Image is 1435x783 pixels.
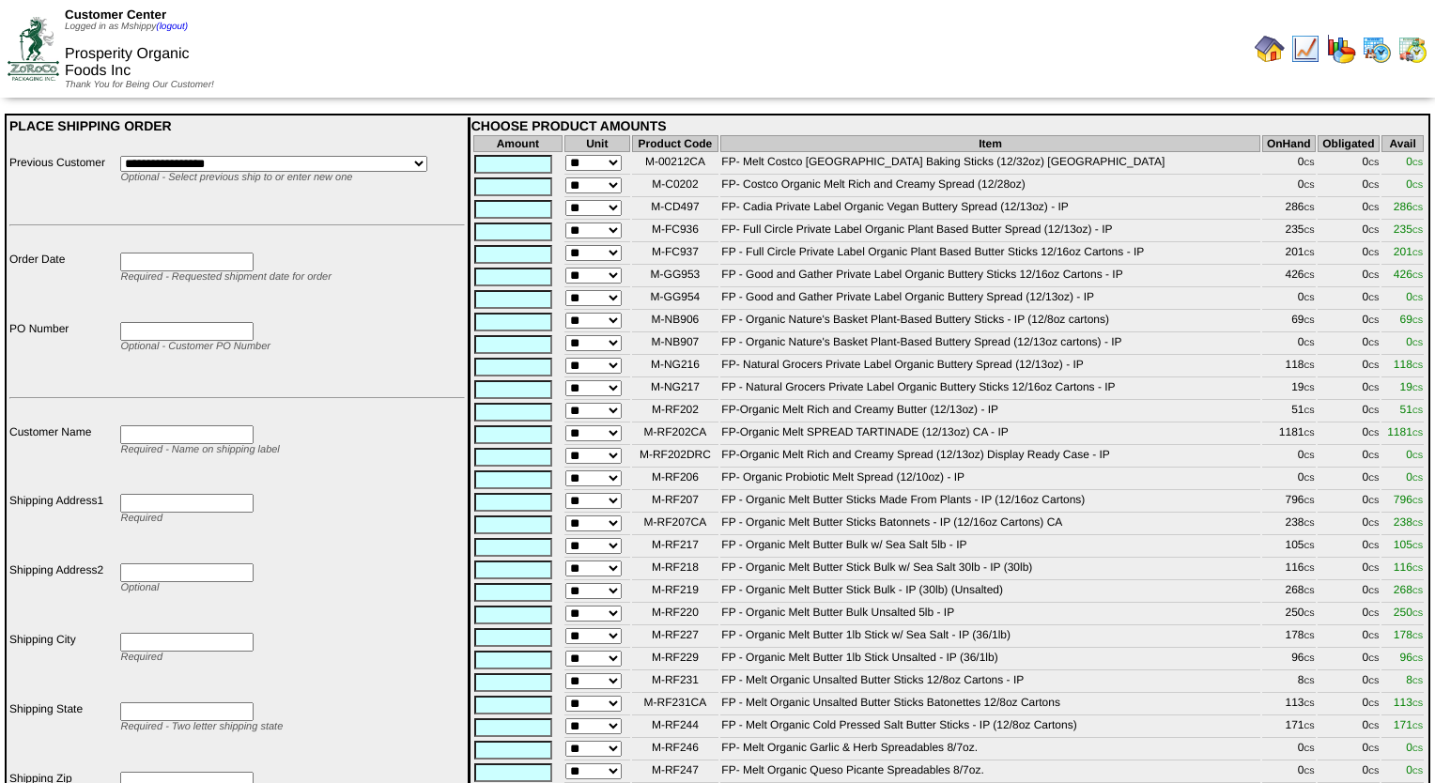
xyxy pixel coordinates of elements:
td: M-RF231CA [632,695,719,715]
span: CS [1412,316,1423,325]
img: home.gif [1255,34,1285,64]
td: FP - Natural Grocers Private Label Organic Buttery Sticks 12/16oz Cartons - IP [720,379,1260,400]
td: 0 [1318,267,1381,287]
td: 0 [1318,424,1381,445]
td: 0 [1318,244,1381,265]
span: CS [1304,294,1315,302]
span: CS [1368,677,1379,685]
span: 69 [1400,313,1423,326]
td: 0 [1262,177,1316,197]
span: 116 [1394,560,1423,574]
td: 0 [1318,717,1381,738]
td: 0 [1318,514,1381,535]
span: 268 [1394,583,1423,596]
img: calendarprod.gif [1362,34,1392,64]
td: M-RF207 [632,492,719,513]
div: PLACE SHIPPING ORDER [9,118,465,133]
span: CS [1304,249,1315,257]
th: Amount [473,135,563,152]
span: CS [1368,384,1379,392]
td: 235 [1262,222,1316,242]
td: 426 [1262,267,1316,287]
span: CS [1304,226,1315,235]
span: CS [1368,339,1379,347]
td: 0 [1318,199,1381,220]
span: CS [1304,474,1315,483]
td: 0 [1262,289,1316,310]
td: M-C0202 [632,177,719,197]
td: FP- Melt Organic Queso Picante Spreadables 8/7oz. [720,762,1260,783]
span: CS [1368,587,1379,595]
td: M-00212CA [632,154,719,175]
span: CS [1368,542,1379,550]
td: M-RF202 [632,402,719,422]
span: CS [1412,632,1423,640]
span: 0 [1406,470,1423,484]
td: Shipping Address2 [8,562,117,630]
span: CS [1368,519,1379,528]
td: M-GG954 [632,289,719,310]
span: CS [1368,632,1379,640]
span: CS [1368,226,1379,235]
td: FP-Organic Melt SPREAD TARTINADE (12/13oz) CA - IP [720,424,1260,445]
span: CS [1368,767,1379,775]
span: CS [1304,699,1315,708]
td: 238 [1262,514,1316,535]
td: 286 [1262,199,1316,220]
span: CS [1412,204,1423,212]
td: FP- Melt Costco [GEOGRAPHIC_DATA] Baking Sticks (12/32oz) [GEOGRAPHIC_DATA] [720,154,1260,175]
td: 0 [1318,334,1381,355]
th: Obligated [1318,135,1381,152]
td: FP - Organic Melt Butter Stick Bulk - IP (30lb) (Unsalted) [720,582,1260,603]
td: 113 [1262,695,1316,715]
span: CS [1412,587,1423,595]
td: 0 [1318,492,1381,513]
td: FP - Melt Organic Cold Pressed Salt Butter Sticks - IP (12/8oz Cartons) [720,717,1260,738]
span: Required [120,652,162,663]
td: M-RF227 [632,627,719,648]
span: CS [1368,204,1379,212]
span: CS [1412,564,1423,573]
td: 0 [1318,582,1381,603]
span: 426 [1394,268,1423,281]
span: CS [1368,722,1379,730]
td: FP - Organic Melt Butter Bulk Unsalted 5lb - IP [720,605,1260,625]
td: FP - Good and Gather Private Label Organic Buttery Spread (12/13oz) - IP [720,289,1260,310]
span: CS [1412,271,1423,280]
td: M-RF231 [632,672,719,693]
span: CS [1412,767,1423,775]
td: 8 [1262,672,1316,693]
span: 201 [1394,245,1423,258]
td: M-RF244 [632,717,719,738]
span: 171 [1394,718,1423,731]
td: M-RF219 [632,582,719,603]
td: FP - Full Circle Private Label Organic Plant Based Butter Sticks 12/16oz Cartons - IP [720,244,1260,265]
td: M-RF220 [632,605,719,625]
span: CS [1412,654,1423,663]
td: FP- Melt Organic Garlic & Herb Spreadables 8/7oz. [720,740,1260,760]
span: CS [1304,384,1315,392]
td: FP - Organic Melt Butter Stick Bulk w/ Sea Salt 30lb - IP (30lb) [720,560,1260,580]
span: CS [1304,497,1315,505]
span: 105 [1394,538,1423,551]
td: 0 [1318,289,1381,310]
td: FP- Organic Probiotic Melt Spread (12/10oz) - IP [720,469,1260,490]
span: CS [1368,429,1379,438]
span: CS [1304,677,1315,685]
span: CS [1304,654,1315,663]
span: 8 [1406,673,1423,686]
span: CS [1304,204,1315,212]
td: FP - Organic Melt Butter 1lb Stick w/ Sea Salt - IP (36/1lb) [720,627,1260,648]
td: 19 [1262,379,1316,400]
span: CS [1368,452,1379,460]
span: 0 [1406,155,1423,168]
span: CS [1412,181,1423,190]
td: 0 [1318,469,1381,490]
span: CS [1412,452,1423,460]
span: Thank You for Being Our Customer! [65,80,214,90]
td: 171 [1262,717,1316,738]
span: CS [1368,497,1379,505]
td: M-RF218 [632,560,719,580]
span: CS [1304,632,1315,640]
td: M-NG216 [632,357,719,377]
